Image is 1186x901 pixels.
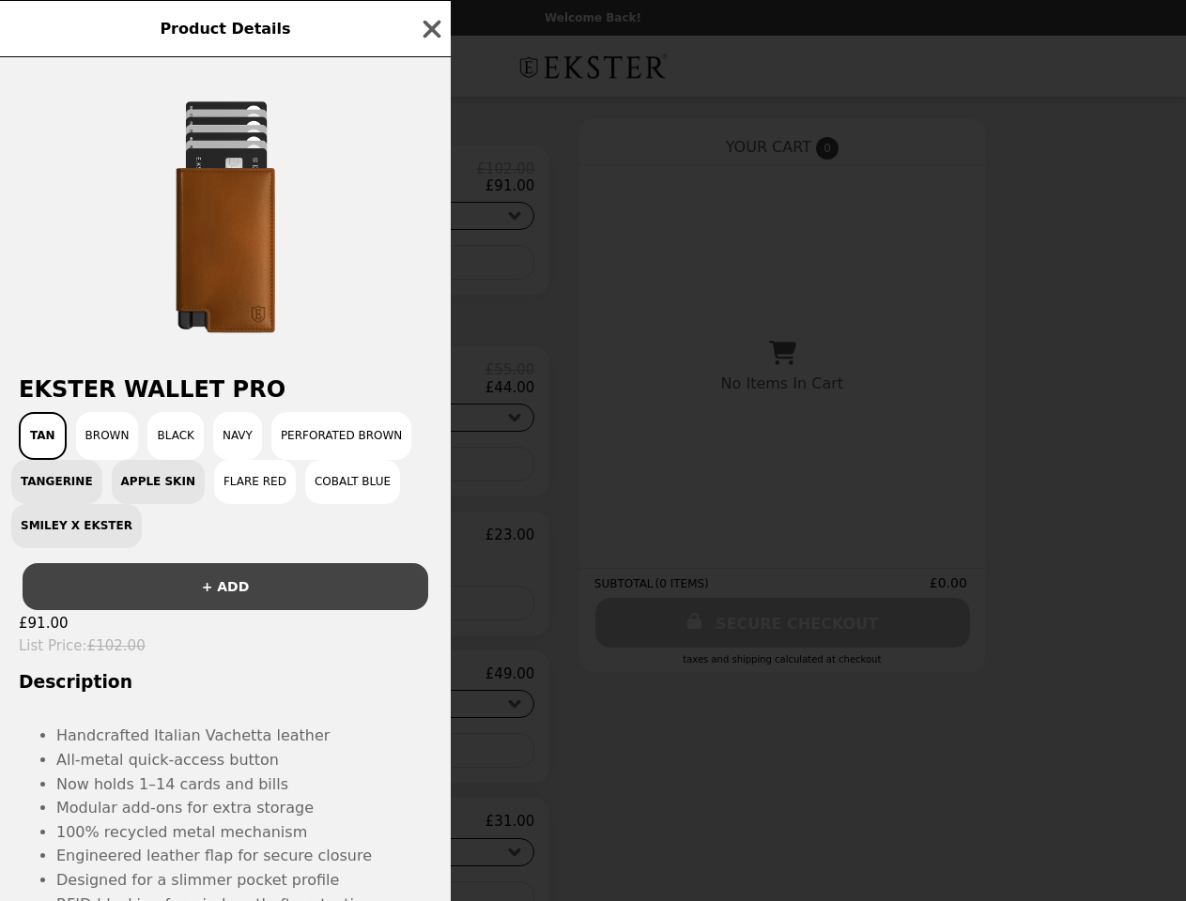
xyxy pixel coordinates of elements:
button: Perforated Brown [271,412,411,460]
img: Tan [85,76,366,358]
button: Tan [19,412,67,460]
span: £102.00 [87,637,146,654]
li: Now holds 1–14 cards and bills [56,772,432,797]
span: Product Details [160,20,290,38]
li: Designed for a slimmer pocket profile [56,868,432,893]
button: + ADD [23,563,428,610]
li: Handcrafted Italian Vachetta leather [56,724,432,748]
button: Black [147,412,203,460]
li: Modular add-ons for extra storage [56,796,432,820]
button: Navy [213,412,262,460]
li: 100% recycled metal mechanism [56,820,432,845]
li: All-metal quick-access button [56,748,432,772]
button: Flare Red [214,460,296,504]
li: Engineered leather flap for secure closure [56,844,432,868]
button: Brown [76,412,139,460]
button: Cobalt Blue [305,460,400,504]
